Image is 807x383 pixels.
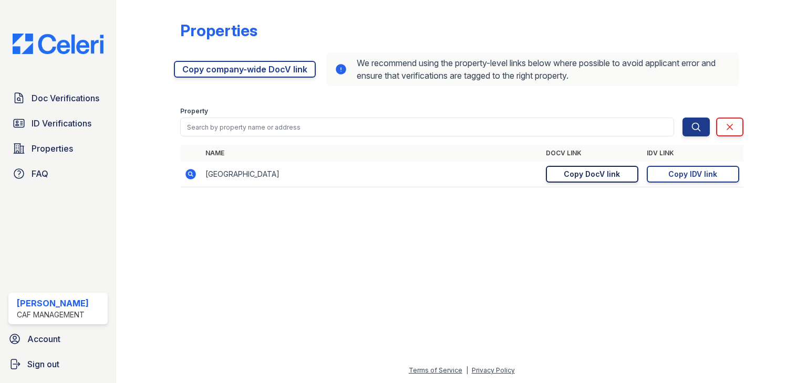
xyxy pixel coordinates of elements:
[542,145,643,162] th: DocV Link
[17,297,89,310] div: [PERSON_NAME]
[8,163,108,184] a: FAQ
[27,333,60,345] span: Account
[4,328,112,349] a: Account
[201,145,542,162] th: Name
[180,107,208,115] label: Property
[201,162,542,187] td: [GEOGRAPHIC_DATA]
[472,366,515,374] a: Privacy Policy
[8,138,108,159] a: Properties
[27,358,59,370] span: Sign out
[17,310,89,320] div: CAF Management
[466,366,468,374] div: |
[643,145,743,162] th: IDV Link
[8,113,108,134] a: ID Verifications
[8,88,108,109] a: Doc Verifications
[326,52,739,86] div: We recommend using the property-level links below where possible to avoid applicant error and ens...
[647,166,739,183] a: Copy IDV link
[180,118,674,136] input: Search by property name or address
[4,34,112,54] img: CE_Logo_Blue-a8612792a0a2168367f1c8372b55b34899dd931a85d93a1a3d3e32e68fde9ad4.png
[32,117,91,130] span: ID Verifications
[32,167,48,180] span: FAQ
[546,166,638,183] a: Copy DocV link
[409,366,462,374] a: Terms of Service
[4,354,112,375] a: Sign out
[564,169,620,179] div: Copy DocV link
[174,61,316,78] a: Copy company-wide DocV link
[32,142,73,155] span: Properties
[180,21,257,40] div: Properties
[32,92,99,104] span: Doc Verifications
[668,169,717,179] div: Copy IDV link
